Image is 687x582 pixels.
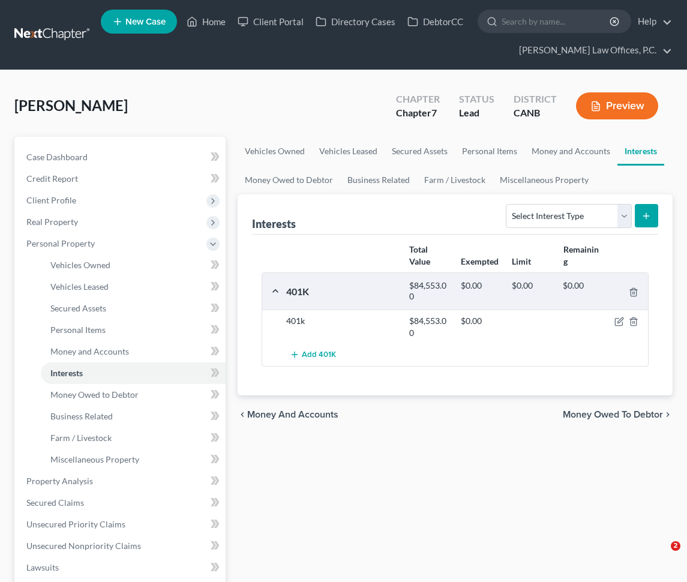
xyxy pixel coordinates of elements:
[17,557,226,578] a: Lawsuits
[385,137,455,166] a: Secured Assets
[50,368,83,378] span: Interests
[563,410,663,419] span: Money Owed to Debtor
[238,410,247,419] i: chevron_left
[50,303,106,313] span: Secured Assets
[286,344,339,366] button: Add 401K
[181,11,232,32] a: Home
[17,514,226,535] a: Unsecured Priority Claims
[310,11,401,32] a: Directory Cases
[50,454,139,464] span: Miscellaneous Property
[238,166,340,194] a: Money Owed to Debtor
[26,152,88,162] span: Case Dashboard
[17,492,226,514] a: Secured Claims
[312,137,385,166] a: Vehicles Leased
[247,410,338,419] span: Money and Accounts
[280,285,403,298] div: 401K
[26,173,78,184] span: Credit Report
[41,341,226,362] a: Money and Accounts
[461,256,499,266] strong: Exempted
[302,350,336,360] span: Add 401K
[26,541,141,551] span: Unsecured Nonpriority Claims
[26,238,95,248] span: Personal Property
[409,244,430,266] strong: Total Value
[646,541,675,570] iframe: Intercom live chat
[557,280,608,302] div: $0.00
[632,11,672,32] a: Help
[125,17,166,26] span: New Case
[238,137,312,166] a: Vehicles Owned
[513,40,672,61] a: [PERSON_NAME] Law Offices, P.C.
[512,256,531,266] strong: Limit
[232,11,310,32] a: Client Portal
[663,410,673,419] i: chevron_right
[417,166,493,194] a: Farm / Livestock
[671,541,680,551] span: 2
[403,280,454,302] div: $84,553.00
[17,470,226,492] a: Property Analysis
[17,146,226,168] a: Case Dashboard
[41,276,226,298] a: Vehicles Leased
[50,346,129,356] span: Money and Accounts
[41,449,226,470] a: Miscellaneous Property
[41,427,226,449] a: Farm / Livestock
[41,298,226,319] a: Secured Assets
[403,315,454,339] div: $84,553.00
[238,410,338,419] button: chevron_left Money and Accounts
[26,476,93,486] span: Property Analysis
[14,97,128,114] span: [PERSON_NAME]
[26,217,78,227] span: Real Property
[514,106,557,120] div: CANB
[17,168,226,190] a: Credit Report
[401,11,469,32] a: DebtorCC
[431,107,437,118] span: 7
[41,254,226,276] a: Vehicles Owned
[455,280,506,302] div: $0.00
[41,406,226,427] a: Business Related
[50,411,113,421] span: Business Related
[50,281,109,292] span: Vehicles Leased
[17,535,226,557] a: Unsecured Nonpriority Claims
[563,244,599,266] strong: Remaining
[396,92,440,106] div: Chapter
[280,315,403,339] div: 401k
[26,562,59,572] span: Lawsuits
[41,384,226,406] a: Money Owed to Debtor
[563,410,673,419] button: Money Owed to Debtor chevron_right
[617,137,664,166] a: Interests
[524,137,617,166] a: Money and Accounts
[396,106,440,120] div: Chapter
[26,519,125,529] span: Unsecured Priority Claims
[514,92,557,106] div: District
[502,10,611,32] input: Search by name...
[41,319,226,341] a: Personal Items
[252,217,296,231] div: Interests
[50,260,110,270] span: Vehicles Owned
[26,195,76,205] span: Client Profile
[50,433,112,443] span: Farm / Livestock
[41,362,226,384] a: Interests
[455,137,524,166] a: Personal Items
[455,315,506,339] div: $0.00
[506,280,557,302] div: $0.00
[459,106,494,120] div: Lead
[459,92,494,106] div: Status
[26,497,84,508] span: Secured Claims
[493,166,596,194] a: Miscellaneous Property
[50,325,106,335] span: Personal Items
[340,166,417,194] a: Business Related
[576,92,658,119] button: Preview
[50,389,139,400] span: Money Owed to Debtor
